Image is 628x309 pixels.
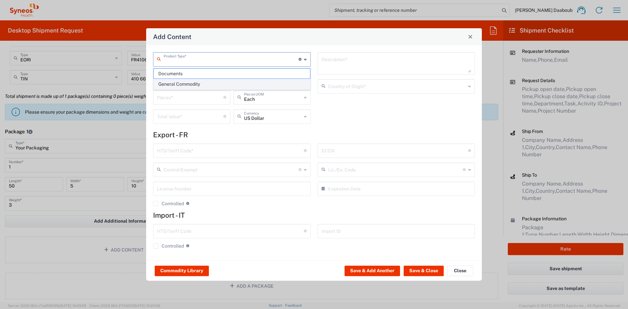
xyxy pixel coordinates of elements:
button: Close [447,266,473,276]
label: Controlled [153,243,184,249]
h4: Add Content [153,32,191,41]
button: Save & Close [404,266,444,276]
button: Save & Add Another [345,266,400,276]
button: Close [466,32,475,41]
h4: Import - IT [153,211,475,219]
span: Documents [154,69,310,79]
label: Controlled [153,201,184,206]
button: Commodity Library [155,266,209,276]
h4: Export - FR [153,131,475,139]
span: General Commodity [154,79,310,89]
